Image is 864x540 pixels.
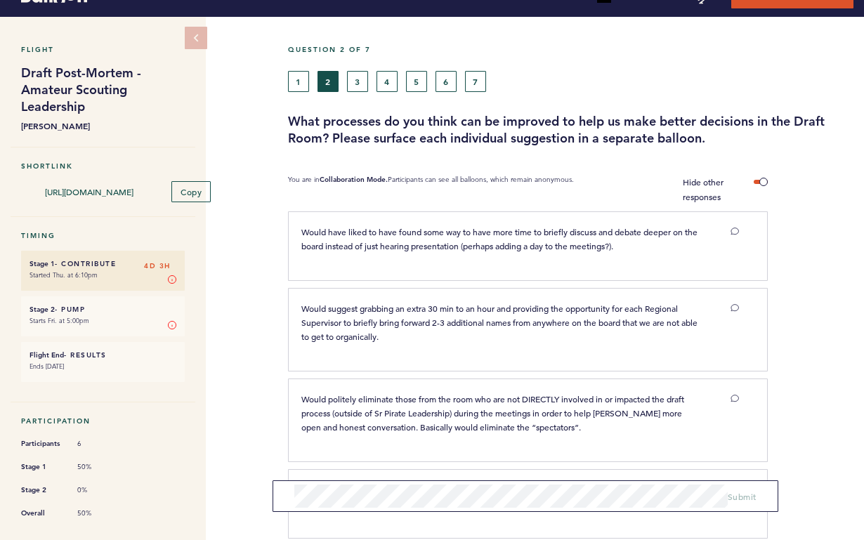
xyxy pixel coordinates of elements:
[288,113,853,147] h3: What processes do you think can be improved to help us make better decisions in the Draft Room? P...
[30,305,176,314] h6: - Pump
[30,259,176,268] h6: - Contribute
[683,176,724,202] span: Hide other responses
[144,259,171,273] span: 4D 3H
[181,186,202,197] span: Copy
[30,270,98,279] time: Started Thu. at 6:10pm
[288,175,574,204] p: You are in Participants can see all balloons, which remain anonymous.
[301,303,700,342] span: Would suggest grabbing an extra 30 min to an hour and providing the opportunity for each Regional...
[171,181,211,202] button: Copy
[77,462,119,472] span: 50%
[21,65,185,115] h1: Draft Post-Mortem - Amateur Scouting Leadership
[77,485,119,495] span: 0%
[21,162,185,171] h5: Shortlink
[77,439,119,449] span: 6
[728,489,757,503] button: Submit
[21,45,185,54] h5: Flight
[377,71,398,92] button: 4
[21,506,63,520] span: Overall
[288,71,309,92] button: 1
[21,416,185,426] h5: Participation
[21,460,63,474] span: Stage 1
[288,45,853,54] h5: Question 2 of 7
[77,508,119,518] span: 50%
[301,393,686,433] span: Would politely eliminate those from the room who are not DIRECTLY involved in or impacted the dra...
[21,483,63,497] span: Stage 2
[21,231,185,240] h5: Timing
[318,71,339,92] button: 2
[728,491,757,502] span: Submit
[30,362,64,371] time: Ends [DATE]
[30,350,64,360] small: Flight End
[465,71,486,92] button: 7
[30,305,55,314] small: Stage 2
[30,350,176,360] h6: - Results
[21,437,63,451] span: Participants
[347,71,368,92] button: 3
[30,316,89,325] time: Starts Fri. at 5:00pm
[301,226,700,251] span: Would have liked to have found some way to have more time to briefly discuss and debate deeper on...
[320,175,388,184] b: Collaboration Mode.
[21,119,185,133] b: [PERSON_NAME]
[406,71,427,92] button: 5
[30,259,55,268] small: Stage 1
[436,71,457,92] button: 6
